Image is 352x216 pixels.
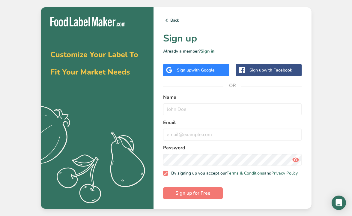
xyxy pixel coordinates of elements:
[168,171,298,176] span: By signing up you accept our and
[163,103,302,115] input: John Doe
[163,94,302,101] label: Name
[271,170,298,176] a: Privacy Policy
[332,196,346,210] div: Open Intercom Messenger
[163,129,302,141] input: email@example.com
[163,119,302,126] label: Email
[249,67,292,73] div: Sign up
[163,144,302,151] label: Password
[163,187,223,199] button: Sign up for Free
[175,190,210,197] span: Sign up for Free
[223,77,241,95] span: OR
[191,67,215,73] span: with Google
[227,170,264,176] a: Terms & Conditions
[50,50,138,77] span: Customize Your Label To Fit Your Market Needs
[163,48,302,54] p: Already a member?
[201,48,214,54] a: Sign in
[163,17,302,24] a: Back
[163,31,302,46] h1: Sign up
[177,67,215,73] div: Sign up
[264,67,292,73] span: with Facebook
[50,17,125,27] img: Food Label Maker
